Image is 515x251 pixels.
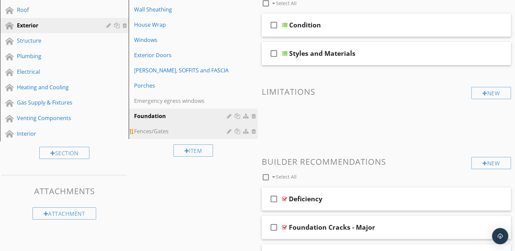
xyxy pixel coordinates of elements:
[134,127,229,135] div: Fences/Gates
[492,228,508,244] div: Open Intercom Messenger
[289,21,321,29] div: Condition
[134,82,229,90] div: Porches
[134,5,229,14] div: Wall Sheathing
[262,157,511,166] h3: Builder Recommendations
[134,66,229,74] div: [PERSON_NAME], SOFFITS and FASCIA
[33,207,96,220] div: Attachment
[269,191,279,207] i: check_box_outline_blank
[269,219,279,235] i: check_box_outline_blank
[134,36,229,44] div: Windows
[17,130,96,138] div: Interior
[134,112,229,120] div: Foundation
[17,52,96,60] div: Plumbing
[289,49,356,58] div: Styles and Materials
[134,51,229,59] div: Exterior Doors
[276,174,297,180] span: Select All
[17,114,96,122] div: Venting Components
[134,97,229,105] div: Emergency egress windows
[17,68,96,76] div: Electrical
[289,223,375,231] div: Foundation Cracks - Major
[17,37,96,45] div: Structure
[262,87,511,96] h3: Limitations
[471,157,511,169] div: New
[173,144,213,157] div: Item
[17,83,96,91] div: Heating and Cooling
[269,45,279,62] i: check_box_outline_blank
[269,17,279,33] i: check_box_outline_blank
[17,6,96,14] div: Roof
[134,21,229,29] div: House Wrap
[17,98,96,107] div: Gas Supply & Fixtures
[471,87,511,99] div: New
[39,147,89,159] div: Section
[17,21,96,29] div: Exterior
[289,195,322,203] div: Deficiency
